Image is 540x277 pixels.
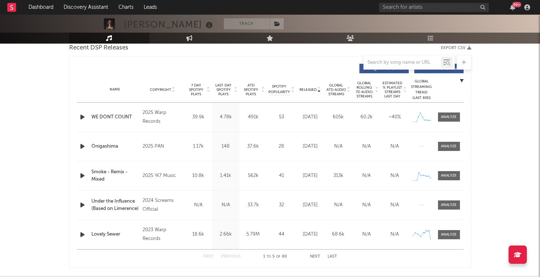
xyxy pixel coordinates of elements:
div: 32 [269,202,294,209]
div: N/A [354,202,379,209]
span: 7 Day Spotify Plays [186,83,206,96]
div: 2025 Warp Records [143,108,182,126]
div: 605k [326,114,351,121]
div: 68.6k [326,231,351,238]
a: Onigashima [91,143,139,150]
a: Lovely Sewer [91,231,139,238]
div: [DATE] [298,231,322,238]
input: Search by song name or URL [364,60,441,66]
div: 1.41k [214,172,238,180]
div: 562k [241,172,265,180]
span: to [267,255,271,258]
div: 5.79M [241,231,265,238]
a: WE DONT COUNT [91,114,139,121]
a: Under the Influence (Based on Limerence) [91,198,139,212]
div: N/A [354,172,379,180]
span: Released [299,88,317,92]
div: N/A [382,143,407,150]
div: 2025 PAN [143,142,182,151]
span: of [276,255,280,258]
span: Copyright [150,88,171,92]
a: Smoke - Remix - Mixed [91,169,139,183]
span: Last Day Spotify Plays [214,83,233,96]
span: Global Rolling 7D Audio Streams [354,81,374,99]
div: 28 [269,143,294,150]
div: N/A [354,143,379,150]
button: First [203,255,214,259]
div: [DATE] [298,143,322,150]
span: Estimated % Playlist Streams Last Day [382,81,403,99]
div: N/A [382,172,407,180]
div: N/A [382,231,407,238]
button: Last [328,255,337,259]
div: 2023 Warp Records [143,226,182,243]
div: N/A [186,202,210,209]
button: Track [224,18,269,29]
span: Recent DSP Releases [69,44,128,52]
div: N/A [214,202,238,209]
div: 10.8k [186,172,210,180]
div: 2024 Screams Official [143,196,182,214]
div: 148 [214,143,238,150]
div: N/A [354,231,379,238]
div: 44 [269,231,294,238]
div: N/A [382,202,407,209]
div: 18.6k [186,231,210,238]
span: ATD Spotify Plays [241,83,261,96]
div: 33.7k [241,202,265,209]
div: 1 5 80 [255,252,295,261]
div: 2.66k [214,231,238,238]
button: Previous [221,255,241,259]
div: [DATE] [298,202,322,209]
div: 39.9k [186,114,210,121]
div: Global Streaming Trend (Last 60D) [411,79,433,101]
span: Global ATD Audio Streams [326,83,346,96]
div: 41 [269,172,294,180]
div: 99 + [512,2,521,7]
div: 4.78k [214,114,238,121]
div: [DATE] [298,172,322,180]
div: 2025 !K7 Music [143,171,182,180]
button: 99+ [510,4,515,10]
div: Name [91,87,139,92]
div: N/A [326,202,351,209]
div: 37.6k [241,143,265,150]
span: Spotify Popularity [268,84,290,95]
input: Search for artists [379,3,489,12]
div: 53 [269,114,294,121]
div: N/A [326,143,351,150]
div: 1.17k [186,143,210,150]
div: 60.2k [354,114,379,121]
button: Export CSV [441,46,471,50]
div: 313k [326,172,351,180]
div: [DATE] [298,114,322,121]
button: Next [310,255,320,259]
div: [PERSON_NAME] [124,18,215,30]
div: 491k [241,114,265,121]
div: ~ 40 % [382,114,407,121]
